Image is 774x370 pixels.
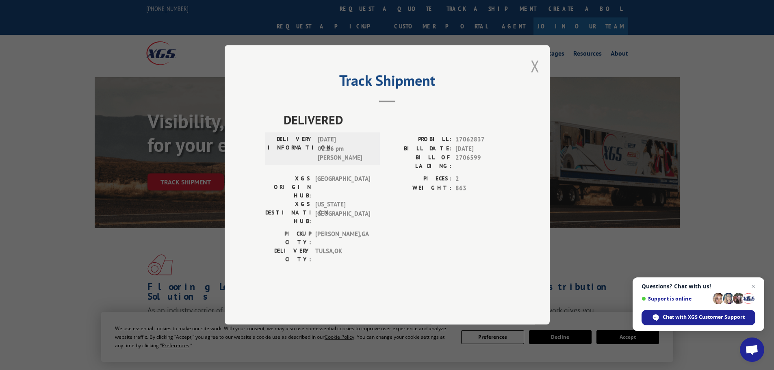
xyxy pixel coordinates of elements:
[265,230,311,247] label: PICKUP CITY:
[265,247,311,264] label: DELIVERY CITY:
[642,310,755,325] div: Chat with XGS Customer Support
[265,200,311,226] label: XGS DESTINATION HUB:
[455,135,509,145] span: 17062837
[455,175,509,184] span: 2
[318,135,373,163] span: [DATE] 02:26 pm [PERSON_NAME]
[315,175,370,200] span: [GEOGRAPHIC_DATA]
[265,175,311,200] label: XGS ORIGIN HUB:
[284,111,509,129] span: DELIVERED
[268,135,314,163] label: DELIVERY INFORMATION:
[387,184,451,193] label: WEIGHT:
[531,55,540,77] button: Close modal
[642,283,755,290] span: Questions? Chat with us!
[315,230,370,247] span: [PERSON_NAME] , GA
[748,281,758,291] span: Close chat
[455,144,509,154] span: [DATE]
[740,338,764,362] div: Open chat
[315,200,370,226] span: [US_STATE][GEOGRAPHIC_DATA]
[265,75,509,90] h2: Track Shipment
[315,247,370,264] span: TULSA , OK
[387,154,451,171] label: BILL OF LADING:
[642,296,710,302] span: Support is online
[387,135,451,145] label: PROBILL:
[455,184,509,193] span: 863
[455,154,509,171] span: 2706599
[387,175,451,184] label: PIECES:
[387,144,451,154] label: BILL DATE:
[663,314,745,321] span: Chat with XGS Customer Support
